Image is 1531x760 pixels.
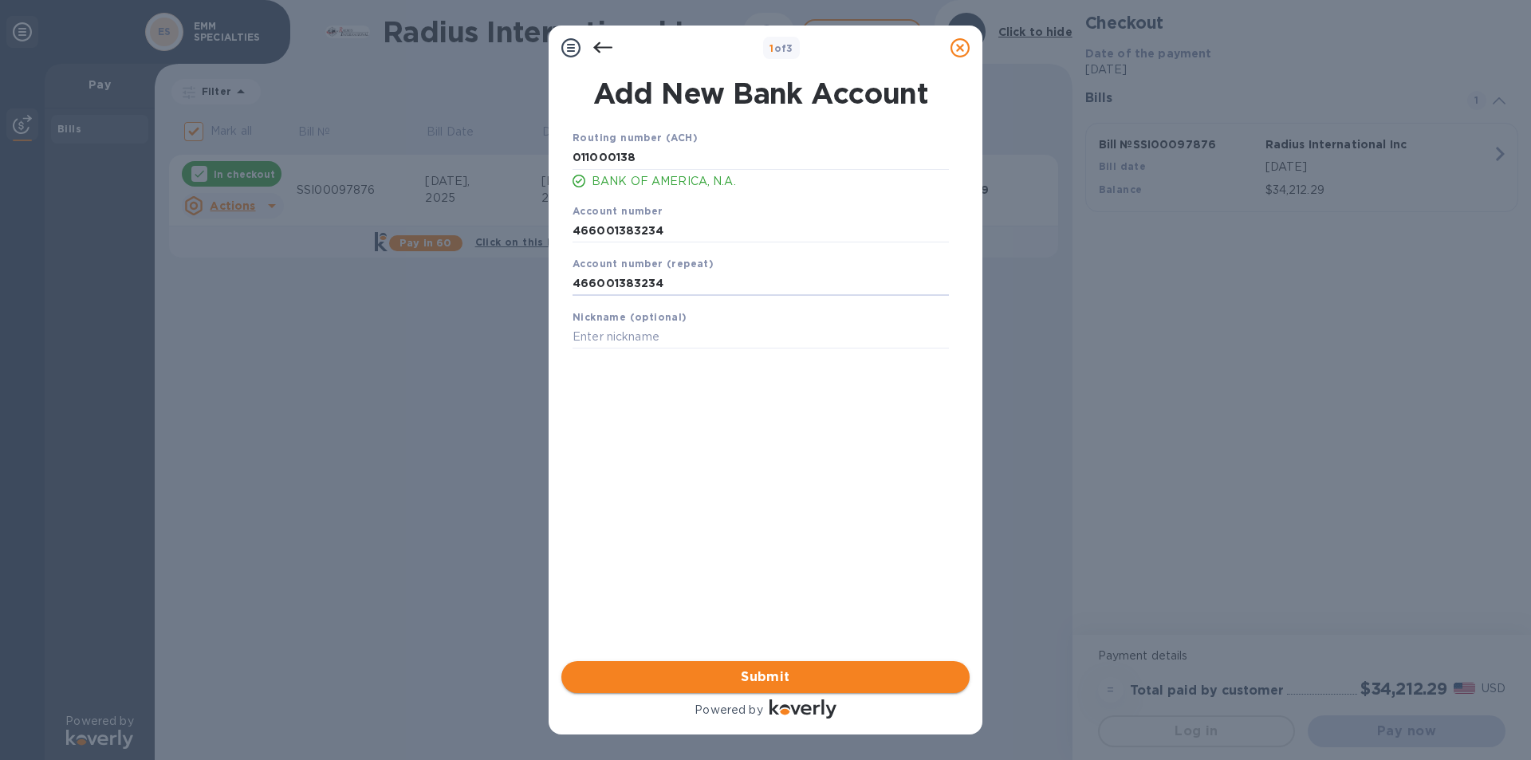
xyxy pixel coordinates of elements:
b: Routing number (ACH) [573,132,698,144]
input: Enter nickname [573,325,949,349]
p: BANK OF AMERICA, N.A. [592,173,949,190]
span: Submit [574,667,957,687]
b: Account number [573,205,663,217]
b: Nickname (optional) [573,311,687,323]
input: Enter account number [573,272,949,296]
b: Account number (repeat) [573,258,714,270]
h1: Add New Bank Account [563,77,958,110]
input: Enter routing number [573,146,949,170]
input: Enter account number [573,219,949,242]
p: Powered by [695,702,762,719]
button: Submit [561,661,970,693]
span: 1 [769,42,773,54]
b: of 3 [769,42,793,54]
img: Logo [769,699,836,719]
